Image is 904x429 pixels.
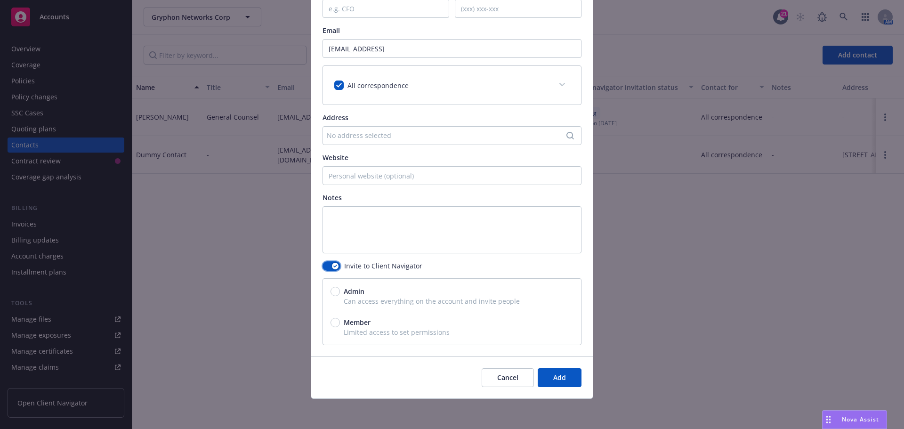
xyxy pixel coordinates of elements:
div: No address selected [327,130,568,140]
span: Limited access to set permissions [331,327,573,337]
span: Email [323,26,340,35]
span: Cancel [497,373,518,382]
button: Cancel [482,368,534,387]
span: Address [323,113,348,122]
button: Nova Assist [822,410,887,429]
button: Add [538,368,581,387]
input: Member [331,318,340,327]
span: Can access everything on the account and invite people [331,296,573,306]
span: Website [323,153,348,162]
span: Notes [323,193,342,202]
button: No address selected [323,126,581,145]
div: All correspondence [323,66,581,105]
span: Member [344,317,371,327]
span: Nova Assist [842,415,879,423]
input: Personal website (optional) [323,166,581,185]
span: Add [553,373,566,382]
span: Admin [344,286,364,296]
input: Admin [331,287,340,296]
svg: Search [566,132,574,139]
span: All correspondence [347,81,409,90]
div: Drag to move [823,411,834,429]
input: example@email.com [323,39,581,58]
span: Invite to Client Navigator [344,261,422,271]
